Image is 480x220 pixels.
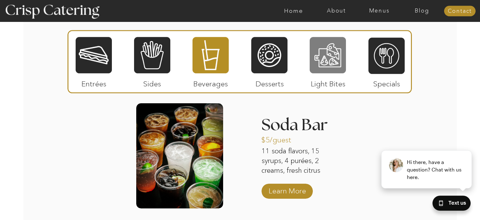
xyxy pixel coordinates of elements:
p: Specials [366,73,407,91]
iframe: podium webchat widget bubble [417,189,480,220]
a: Blog [401,8,443,14]
p: Light Bites [307,73,349,91]
iframe: podium webchat widget prompt [374,121,480,197]
a: Learn More [267,180,308,198]
p: Sides [131,73,173,91]
a: About [315,8,358,14]
p: Beverages [190,73,231,91]
p: Desserts [249,73,290,91]
h3: Soda Bar [262,117,348,134]
p: Entrées [73,73,115,91]
a: Menus [358,8,401,14]
p: 11 soda flavors, 15 syrups, 4 purées, 2 creams, fresh citrus [262,146,339,177]
a: Contact [444,8,476,14]
a: Home [272,8,315,14]
p: $5/guest [261,129,303,147]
